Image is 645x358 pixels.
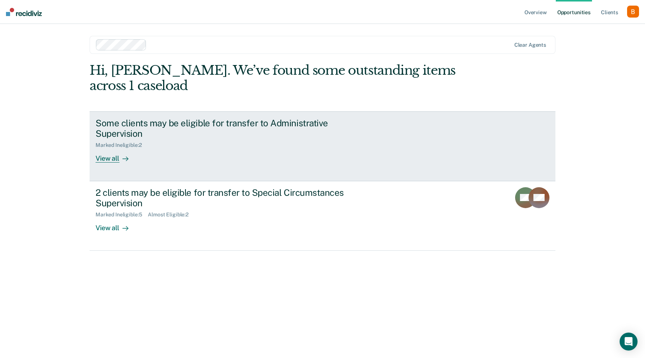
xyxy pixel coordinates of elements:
[6,8,42,16] img: Recidiviz
[148,212,194,218] div: Almost Eligible : 2
[90,181,555,251] a: 2 clients may be eligible for transfer to Special Circumstances SupervisionMarked Ineligible:5Alm...
[96,148,137,163] div: View all
[96,187,358,209] div: 2 clients may be eligible for transfer to Special Circumstances Supervision
[96,118,358,139] div: Some clients may be eligible for transfer to Administrative Supervision
[90,63,462,93] div: Hi, [PERSON_NAME]. We’ve found some outstanding items across 1 caseload
[90,111,555,181] a: Some clients may be eligible for transfer to Administrative SupervisionMarked Ineligible:2View all
[96,142,147,148] div: Marked Ineligible : 2
[96,212,148,218] div: Marked Ineligible : 5
[96,218,137,232] div: View all
[514,42,546,48] div: Clear agents
[620,333,638,351] div: Open Intercom Messenger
